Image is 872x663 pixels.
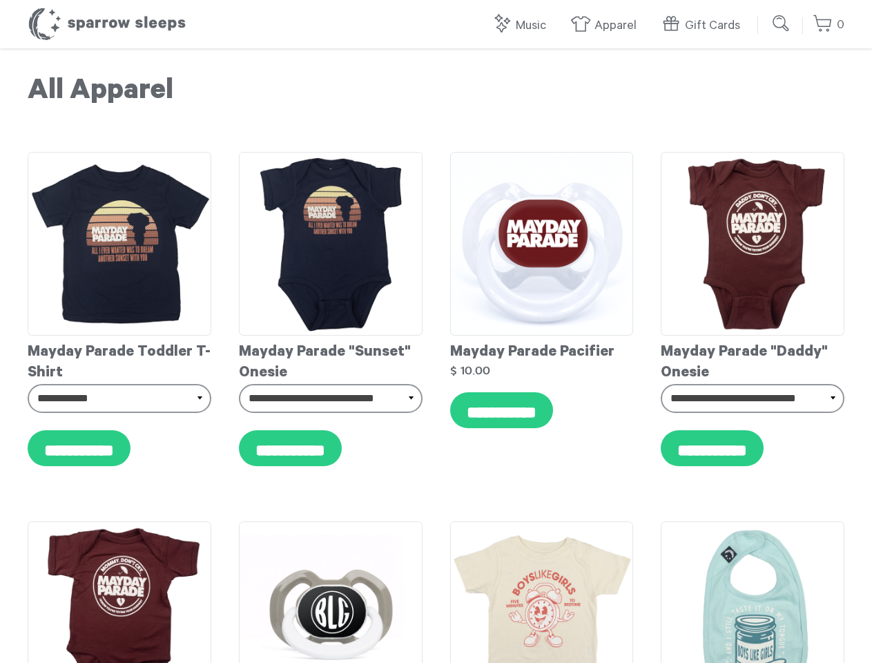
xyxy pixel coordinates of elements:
a: 0 [813,10,844,40]
h1: All Apparel [28,76,844,110]
h1: Sparrow Sleeps [28,7,186,41]
a: Music [492,11,553,41]
div: Mayday Parade "Sunset" Onesie [239,336,423,384]
img: Mayday_Parade_-_Daddy_Onesie_grande.png [661,152,844,336]
img: MaydayParade-SunsetOnesie_grande.png [239,152,423,336]
img: MaydayParadePacifierMockup_grande.png [450,152,634,336]
input: Submit [768,10,795,37]
div: Mayday Parade Pacifier [450,336,634,363]
div: Mayday Parade "Daddy" Onesie [661,336,844,384]
a: Gift Cards [661,11,747,41]
a: Apparel [570,11,643,41]
div: Mayday Parade Toddler T-Shirt [28,336,211,384]
strong: $ 10.00 [450,365,490,376]
img: MaydayParade-SunsetToddlerT-shirt_grande.png [28,152,211,336]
